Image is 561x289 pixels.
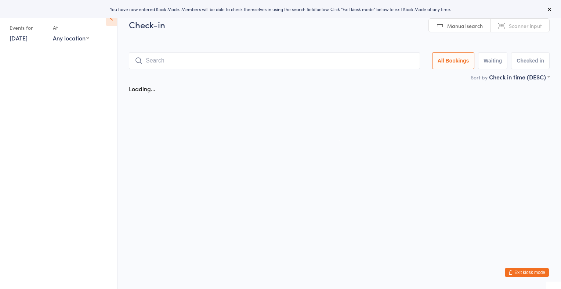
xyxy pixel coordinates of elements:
label: Sort by [471,74,488,81]
input: Search [129,52,420,69]
span: Scanner input [509,22,542,29]
button: All Bookings [432,52,475,69]
div: Loading... [129,85,155,93]
div: Events for [10,22,46,34]
button: Exit kiosk mode [505,268,549,277]
button: Checked in [511,52,550,69]
a: [DATE] [10,34,28,42]
h2: Check-in [129,18,550,31]
div: At [53,22,89,34]
button: Waiting [478,52,507,69]
span: Manual search [447,22,483,29]
div: Any location [53,34,89,42]
div: Check in time (DESC) [489,73,550,81]
div: You have now entered Kiosk Mode. Members will be able to check themselves in using the search fie... [12,6,549,12]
